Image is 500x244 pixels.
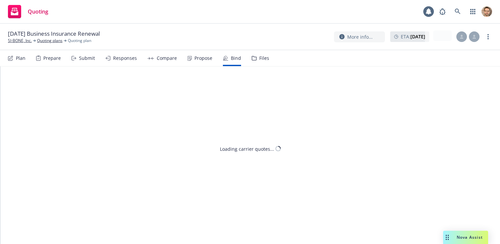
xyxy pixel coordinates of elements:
[28,9,48,14] span: Quoting
[8,30,100,38] span: [DATE] Business Insurance Renewal
[457,234,483,240] span: Nova Assist
[231,56,241,61] div: Bind
[194,56,212,61] div: Propose
[37,38,62,44] a: Quoting plans
[334,31,385,42] button: More info...
[16,56,25,61] div: Plan
[443,231,451,244] div: Drag to move
[43,56,61,61] div: Prepare
[410,33,425,40] strong: [DATE]
[220,145,274,152] div: Loading carrier quotes...
[443,231,488,244] button: Nova Assist
[451,5,464,18] a: Search
[436,5,449,18] a: Report a Bug
[68,38,91,44] span: Quoting plan
[259,56,269,61] div: Files
[481,6,492,17] img: photo
[466,5,479,18] a: Switch app
[113,56,137,61] div: Responses
[5,2,51,21] a: Quoting
[157,56,177,61] div: Compare
[8,38,32,44] a: SI-BONE, Inc.
[347,33,373,40] span: More info...
[79,56,95,61] div: Submit
[484,33,492,41] a: more
[401,33,425,40] span: ETA :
